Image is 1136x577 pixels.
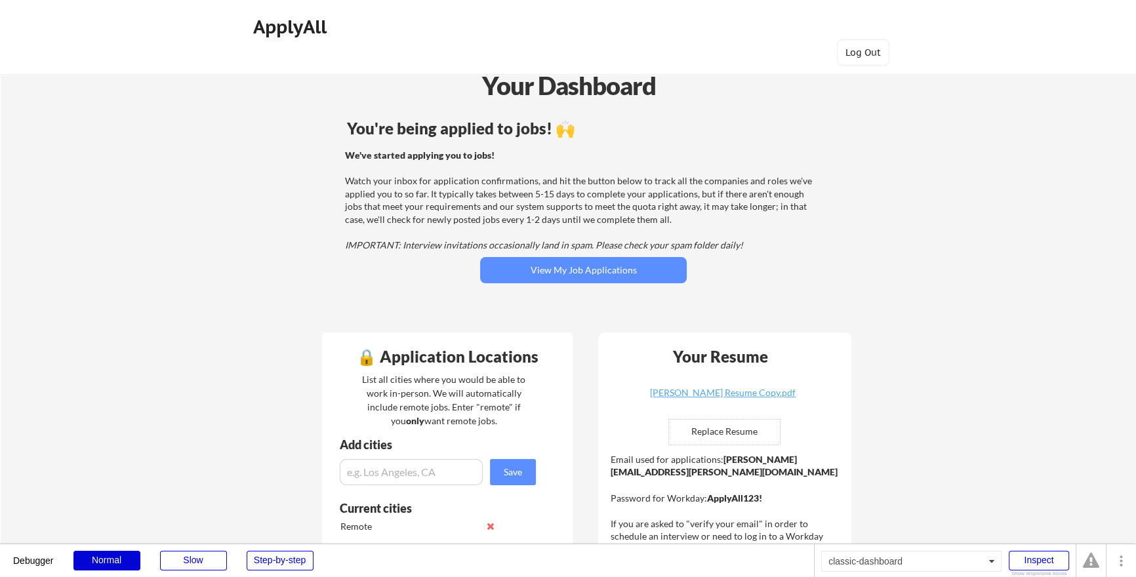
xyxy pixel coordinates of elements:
div: classic-dashboard [821,551,1002,572]
div: Inspect [1009,551,1069,570]
strong: We've started applying you to jobs! [345,149,495,161]
div: You're being applied to jobs! 🙌 [347,121,820,136]
div: ApplyAll [253,16,331,38]
div: Slow [160,551,227,570]
button: Save [490,459,536,485]
div: Debugger [13,544,54,565]
button: View My Job Applications [480,257,687,283]
strong: ApplyAll123! [707,492,762,504]
div: Remote [340,520,479,533]
div: Normal [73,551,140,570]
div: List all cities where you would be able to work in-person. We will automatically include remote j... [354,372,534,428]
em: IMPORTANT: Interview invitations occasionally land in spam. Please check your spam folder daily! [345,239,743,250]
div: 🔒 Application Locations [325,349,569,365]
div: Show responsive boxes [1009,571,1069,576]
div: Your Resume [655,349,785,365]
div: [PERSON_NAME] Resume Copy.pdf [645,388,801,397]
div: Watch your inbox for application confirmations, and hit the button below to track all the compani... [345,149,818,252]
div: Add cities [340,439,539,450]
button: Log Out [837,39,889,66]
input: e.g. Los Angeles, CA [340,459,483,485]
div: Email used for applications: Password for Workday: If you are asked to "verify your email" in ord... [611,453,842,556]
div: Step-by-step [247,551,314,570]
a: [PERSON_NAME] Resume Copy.pdf [645,388,801,408]
div: Current cities [340,502,521,514]
div: Your Dashboard [1,67,1136,104]
strong: [PERSON_NAME][EMAIL_ADDRESS][PERSON_NAME][DOMAIN_NAME] [611,454,838,478]
strong: only [406,415,424,426]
